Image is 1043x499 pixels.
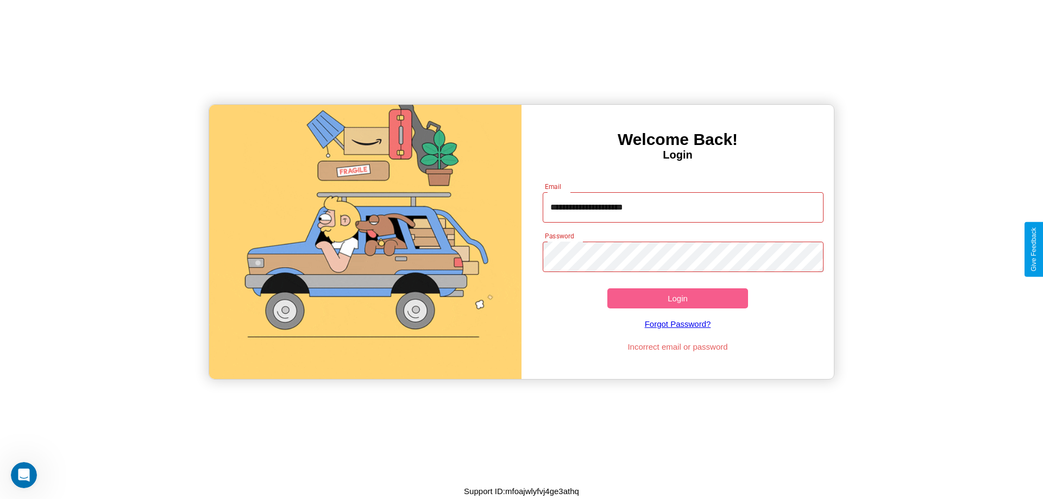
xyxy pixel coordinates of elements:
label: Email [545,182,562,191]
div: Give Feedback [1030,228,1038,271]
a: Forgot Password? [537,308,819,339]
h4: Login [521,149,834,161]
p: Support ID: mfoajwlyfvj4ge3athq [464,484,579,498]
iframe: Intercom live chat [11,462,37,488]
label: Password [545,231,574,241]
img: gif [209,105,521,379]
p: Incorrect email or password [537,339,819,354]
button: Login [607,288,748,308]
h3: Welcome Back! [521,130,834,149]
